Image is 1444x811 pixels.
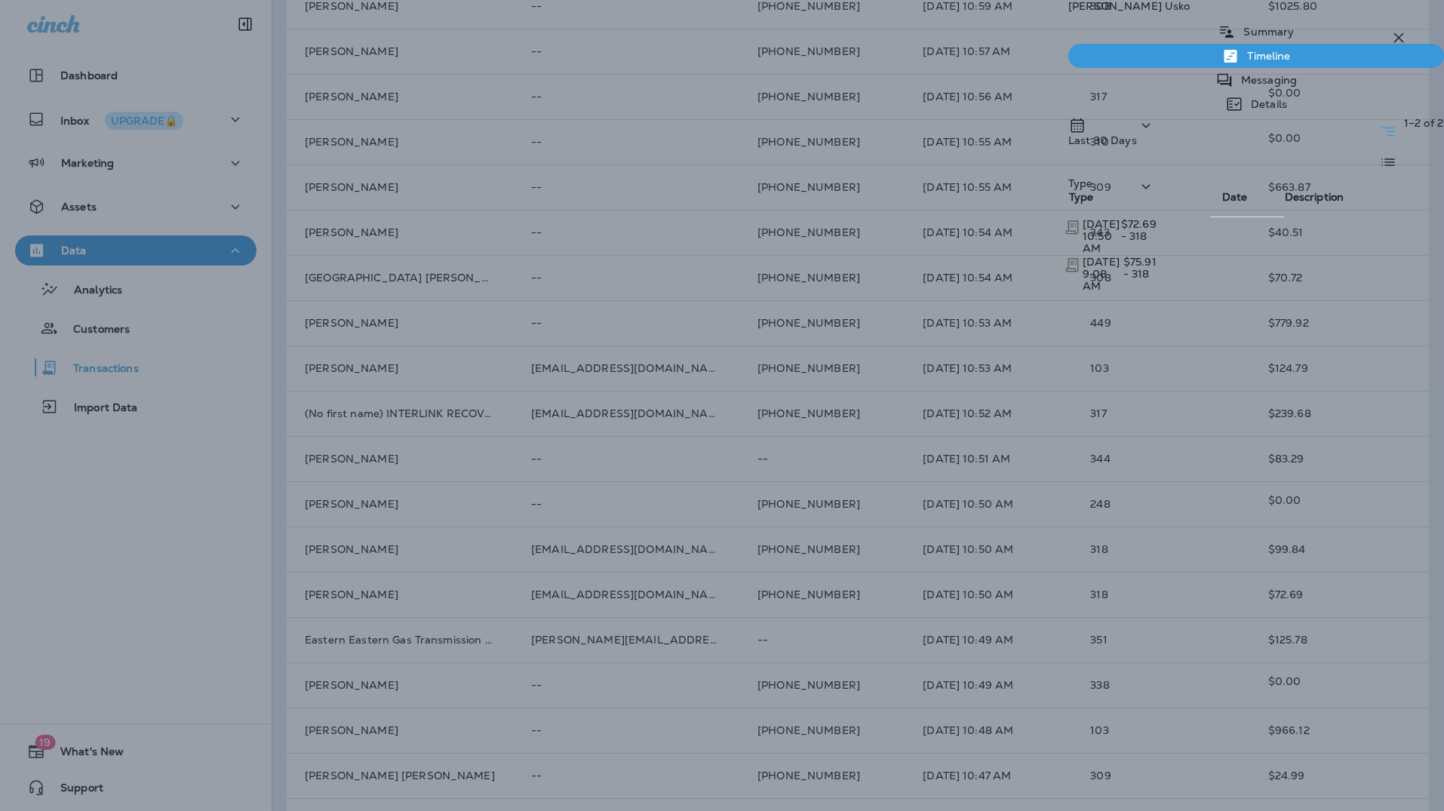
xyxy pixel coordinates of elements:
p: Summary [1236,26,1294,38]
button: Summary View [1373,116,1403,147]
span: Transaction [1063,219,1081,232]
p: Timeline [1240,50,1290,62]
span: Type [1069,190,1094,204]
span: Description [1285,191,1344,204]
button: Log View [1373,147,1403,177]
span: Date [1222,190,1248,204]
p: [DATE] 9:08 AM [1083,256,1122,292]
p: Last 30 Days [1068,134,1137,146]
span: $72.69 - 318 [1121,217,1157,243]
p: [DATE] 10:50 AM [1083,218,1120,254]
p: 1–2 of 2 [1404,117,1443,129]
p: Messaging [1234,74,1297,86]
span: Transaction [1063,257,1081,270]
p: Type [1068,177,1093,238]
p: Details [1243,98,1287,110]
span: $75.91 - 318 [1123,255,1157,281]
